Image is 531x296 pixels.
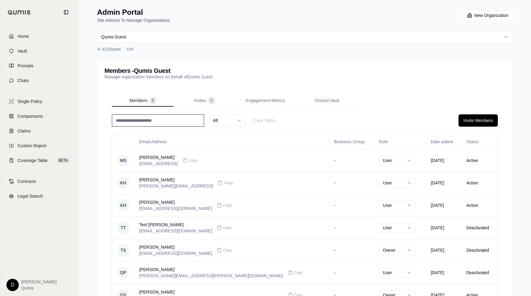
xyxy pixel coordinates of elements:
[426,194,462,216] td: [DATE]
[97,7,170,17] h1: Admin Portal
[139,199,212,205] div: [PERSON_NAME]
[21,285,57,291] span: Qumis
[8,10,31,15] img: Qumis Logo
[139,244,212,250] div: [PERSON_NAME]
[209,97,214,104] span: 1
[189,158,197,163] span: Copy
[134,134,329,149] th: Email Address
[139,154,178,160] div: [PERSON_NAME]
[461,172,498,194] td: Active
[329,149,374,172] td: -
[329,261,374,284] td: -
[223,203,232,208] span: Copy
[461,261,498,284] td: Deactivated
[18,193,43,199] span: Legal Search
[57,157,70,164] span: BETA
[461,149,498,172] td: Active
[426,216,462,239] td: [DATE]
[426,261,462,284] td: [DATE]
[6,279,19,291] div: D
[329,194,374,216] td: -
[4,74,75,87] a: Chats
[124,45,136,53] button: Edit
[18,157,48,164] span: Coverage Table
[214,244,234,256] button: Copy
[4,154,75,167] a: Coverage TableBETA
[117,177,129,189] span: KH
[97,17,170,23] p: Site Admins To Manage Organizations
[461,194,498,216] td: Active
[139,266,283,273] div: [PERSON_NAME]
[180,154,200,167] button: Copy
[329,239,374,261] td: -
[246,97,285,104] span: Engagement Metrics
[224,180,233,185] span: Copy
[139,160,178,167] div: [EMAIL_ADDRESS]
[139,177,213,183] div: [PERSON_NAME]
[294,270,303,275] span: Copy
[426,239,462,261] td: [DATE]
[104,68,213,74] h3: Members - Qumis Guest
[18,113,43,119] span: Comparisons
[4,44,75,58] a: Vault
[117,266,129,279] span: DP
[215,177,235,189] button: Copy
[139,222,212,228] div: Test [PERSON_NAME]
[139,205,212,211] div: [EMAIL_ADDRESS][DOMAIN_NAME]
[285,266,305,279] button: Copy
[61,7,71,17] button: Collapse sidebar
[223,225,232,230] span: Copy
[461,216,498,239] td: Deactivated
[426,149,462,172] td: [DATE]
[4,139,75,152] a: Custom Report
[4,189,75,203] a: Legal Search
[18,77,29,84] span: Chats
[139,273,283,279] div: [PERSON_NAME][EMAIL_ADDRESS][PERSON_NAME][DOMAIN_NAME]
[21,279,57,285] span: [PERSON_NAME]
[461,134,498,149] th: Status
[4,175,75,188] a: Contracts
[139,228,212,234] div: [EMAIL_ADDRESS][DOMAIN_NAME]
[4,124,75,138] a: Claims
[18,33,29,39] span: Home
[139,289,283,295] div: [PERSON_NAME]
[223,248,232,253] span: Copy
[129,97,147,104] span: Members
[117,199,129,211] span: KH
[18,143,46,149] span: Custom Report
[4,95,75,108] a: Single Policy
[117,222,129,234] span: TT
[4,109,75,123] a: Comparisons
[4,59,75,73] a: Prompts
[139,183,213,189] div: [PERSON_NAME][EMAIL_ADDRESS]
[329,216,374,239] td: -
[194,97,206,104] span: Invites
[104,74,213,80] p: Manage organization members on behalf of Qumis Guest
[374,134,426,149] th: Role
[4,30,75,43] a: Home
[426,172,462,194] td: [DATE]
[426,134,462,149] th: Date added
[458,114,498,127] button: Invite Members
[18,63,33,69] span: Prompts
[102,46,121,52] span: 4 / 15 seats
[18,178,36,184] span: Contracts
[139,250,212,256] div: [EMAIL_ADDRESS][DOMAIN_NAME]
[150,97,156,104] span: 4
[18,98,42,105] span: Single Policy
[117,244,129,256] span: TS
[117,154,129,167] span: MS
[315,97,339,104] span: Shared Vault
[18,128,31,134] span: Claims
[461,239,498,261] td: Deactivated
[329,134,374,149] th: Business Group
[214,199,234,211] button: Copy
[18,48,27,54] span: Vault
[214,222,234,234] button: Copy
[463,10,513,21] button: New Organization
[329,172,374,194] td: -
